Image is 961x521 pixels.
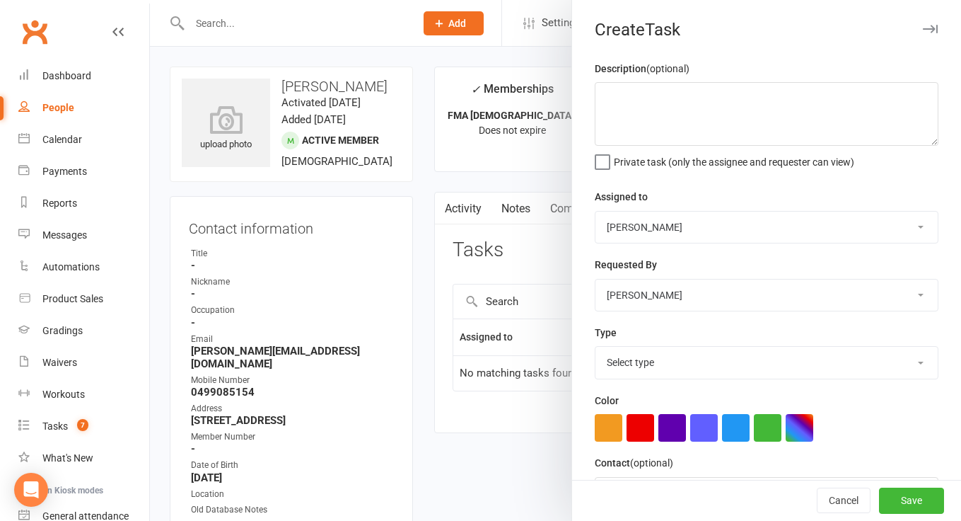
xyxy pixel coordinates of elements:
a: Clubworx [17,14,52,50]
label: Requested By [595,257,657,273]
div: Product Sales [42,293,103,304]
div: People [42,102,74,113]
div: Gradings [42,325,83,336]
button: Cancel [817,488,870,514]
a: What's New [18,442,149,474]
a: Product Sales [18,283,149,315]
label: Contact [595,455,673,471]
div: Workouts [42,389,85,400]
small: (optional) [646,63,689,74]
label: Description [595,61,689,76]
label: Color [595,393,619,408]
div: Calendar [42,134,82,145]
div: What's New [42,452,93,464]
a: Waivers [18,347,149,379]
a: Calendar [18,124,149,156]
small: (optional) [630,457,673,469]
a: Messages [18,219,149,251]
button: Save [879,488,944,514]
span: Private task (only the assignee and requester can view) [614,151,854,168]
a: Gradings [18,315,149,347]
label: Assigned to [595,189,648,205]
a: Reports [18,188,149,219]
div: Dashboard [42,70,91,81]
div: Create Task [572,20,961,40]
a: Tasks 7 [18,411,149,442]
div: Messages [42,229,87,241]
a: Payments [18,156,149,188]
label: Type [595,325,617,340]
div: Reports [42,197,77,209]
a: Automations [18,251,149,283]
div: Open Intercom Messenger [14,473,48,507]
div: Automations [42,261,100,273]
div: Payments [42,166,87,177]
span: 7 [77,419,88,431]
a: Dashboard [18,60,149,92]
div: Tasks [42,420,68,432]
input: Search [595,477,938,507]
div: Waivers [42,357,77,368]
a: People [18,92,149,124]
a: Workouts [18,379,149,411]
